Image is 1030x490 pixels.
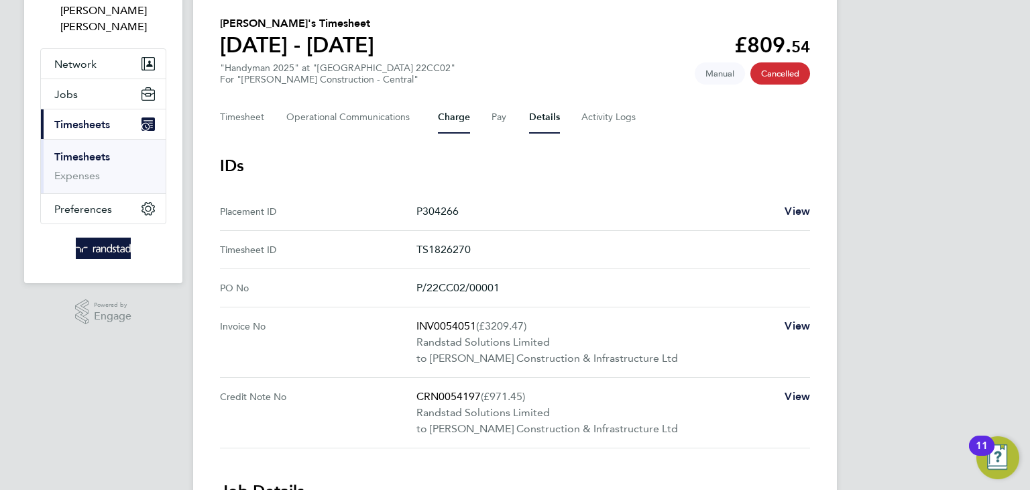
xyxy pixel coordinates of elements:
[220,389,416,437] div: Credit Note No
[785,320,810,332] span: View
[791,37,810,56] span: 54
[220,62,455,85] div: "Handyman 2025" at "[GEOGRAPHIC_DATA] 22CC02"
[41,49,166,79] button: Network
[54,58,97,70] span: Network
[416,280,799,296] p: P/22CC02/00001
[976,446,988,463] div: 11
[416,203,774,219] p: P304266
[54,88,78,101] span: Jobs
[40,238,166,259] a: Go to home page
[492,101,508,134] button: Pay
[416,350,774,366] p: to [PERSON_NAME] Construction & Infrastructure Ltd
[750,62,810,85] span: This timesheet has been cancelled.
[695,62,745,85] span: This timesheet was manually created.
[976,436,1019,479] button: Open Resource Center, 11 new notifications
[416,242,799,258] p: TS1826270
[40,3,166,35] span: Georgina Ulysses
[220,242,416,258] div: Timesheet ID
[785,390,810,403] span: View
[416,334,774,350] p: Randstad Solutions Limited
[581,101,638,134] button: Activity Logs
[220,318,416,366] div: Invoice No
[785,389,810,405] a: View
[220,280,416,296] div: PO No
[220,155,810,177] h3: IDs
[76,238,131,259] img: randstad-logo-retina.png
[416,405,774,421] p: Randstad Solutions Limited
[785,203,810,219] a: View
[41,79,166,109] button: Jobs
[476,320,526,332] span: (£3209.47)
[54,169,100,182] a: Expenses
[220,101,265,134] button: Timesheet
[438,101,470,134] button: Charge
[416,389,774,405] p: CRN0054197
[41,109,166,139] button: Timesheets
[94,299,131,311] span: Powered by
[54,150,110,163] a: Timesheets
[54,203,112,215] span: Preferences
[41,194,166,224] button: Preferences
[286,101,416,134] button: Operational Communications
[75,299,132,325] a: Powered byEngage
[220,15,374,32] h2: [PERSON_NAME]'s Timesheet
[481,390,525,403] span: (£971.45)
[785,318,810,334] a: View
[220,74,455,85] div: For "[PERSON_NAME] Construction - Central"
[220,203,416,219] div: Placement ID
[94,311,131,322] span: Engage
[529,101,560,134] button: Details
[785,205,810,217] span: View
[220,32,374,58] h1: [DATE] - [DATE]
[734,32,810,58] app-decimal: £809.
[416,421,774,437] p: to [PERSON_NAME] Construction & Infrastructure Ltd
[41,139,166,193] div: Timesheets
[54,118,110,131] span: Timesheets
[416,318,774,334] p: INV0054051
